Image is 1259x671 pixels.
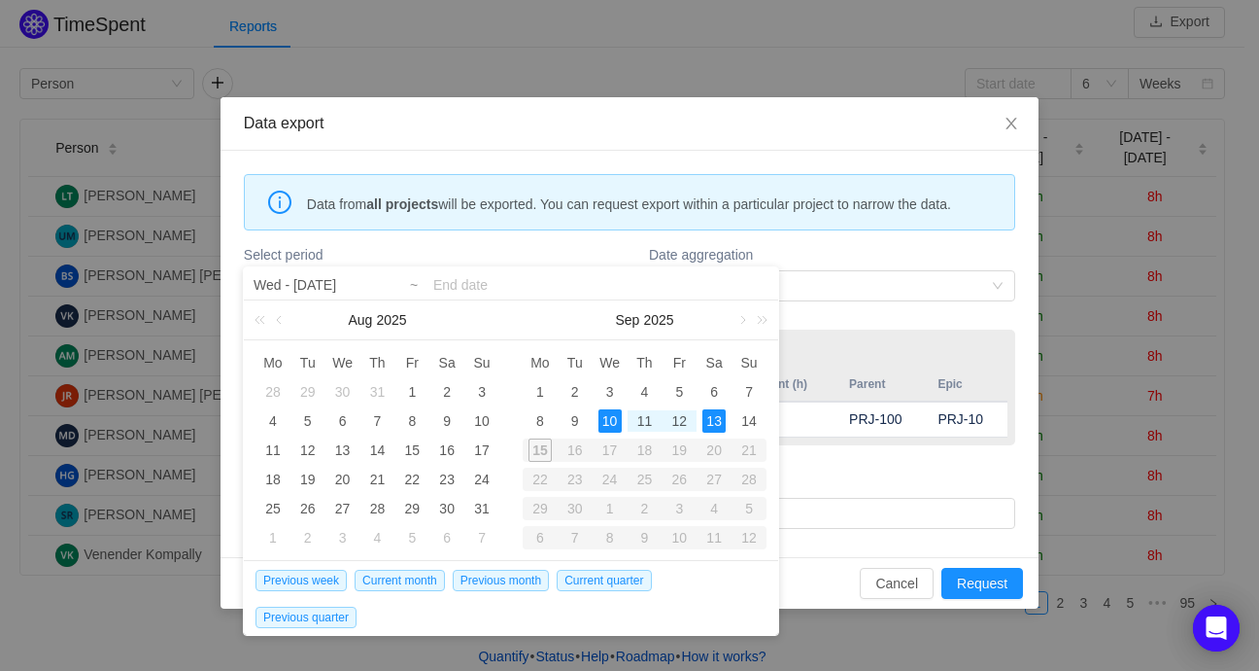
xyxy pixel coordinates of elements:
[325,523,360,552] td: September 3, 2025
[464,354,499,371] span: Su
[429,494,464,523] td: August 30, 2025
[662,377,697,406] td: September 5, 2025
[558,523,593,552] td: October 7, 2025
[365,380,389,404] div: 31
[290,377,325,406] td: July 29, 2025
[697,526,732,549] div: 11
[662,497,697,520] div: 3
[649,245,1015,265] label: Date aggregation
[435,409,459,433] div: 9
[662,439,697,462] div: 19
[697,348,732,377] th: Sat
[374,300,408,339] a: 2025
[394,348,429,377] th: Fri
[593,377,628,406] td: September 3, 2025
[523,526,558,549] div: 6
[928,368,1007,402] th: Epic
[365,497,389,520] div: 28
[697,354,732,371] span: Sa
[360,494,395,523] td: August 28, 2025
[523,497,558,520] div: 29
[429,523,464,552] td: September 6, 2025
[593,526,628,549] div: 8
[632,409,656,433] div: 11
[593,494,628,523] td: October 1, 2025
[1193,605,1240,652] div: Open Intercom Messenger
[296,439,320,462] div: 12
[662,436,697,465] td: September 19, 2025
[429,436,464,465] td: August 16, 2025
[528,380,552,404] div: 1
[628,439,663,462] div: 18
[732,377,766,406] td: September 7, 2025
[325,354,360,371] span: We
[261,409,285,433] div: 4
[662,494,697,523] td: October 3, 2025
[984,97,1038,152] button: Close
[296,497,320,520] div: 26
[453,570,549,591] span: Previous month
[290,436,325,465] td: August 12, 2025
[737,380,761,404] div: 7
[737,409,761,433] div: 14
[355,570,445,591] span: Current month
[732,497,766,520] div: 5
[251,300,276,339] a: Last year (Control + left)
[429,406,464,436] td: August 9, 2025
[632,380,656,404] div: 4
[558,436,593,465] td: September 16, 2025
[662,523,697,552] td: October 10, 2025
[464,377,499,406] td: August 3, 2025
[628,436,663,465] td: September 18, 2025
[366,196,438,212] strong: all projects
[697,523,732,552] td: October 11, 2025
[394,523,429,552] td: September 5, 2025
[470,526,493,549] div: 7
[558,526,593,549] div: 7
[732,348,766,377] th: Sun
[433,273,768,297] input: End date
[641,300,675,339] a: 2025
[470,497,493,520] div: 31
[435,468,459,491] div: 23
[254,273,501,297] input: Start date
[360,465,395,494] td: August 21, 2025
[255,494,290,523] td: August 25, 2025
[593,406,628,436] td: September 10, 2025
[1004,116,1019,131] i: icon: close
[593,523,628,552] td: October 8, 2025
[558,497,593,520] div: 30
[528,409,552,433] div: 8
[662,468,697,491] div: 26
[628,523,663,552] td: October 9, 2025
[255,523,290,552] td: September 1, 2025
[941,568,1023,599] button: Request
[662,354,697,371] span: Fr
[261,439,285,462] div: 11
[662,465,697,494] td: September 26, 2025
[331,380,355,404] div: 30
[628,354,663,371] span: Th
[470,439,493,462] div: 17
[523,523,558,552] td: October 6, 2025
[593,436,628,465] td: September 17, 2025
[325,406,360,436] td: August 6, 2025
[593,439,628,462] div: 17
[400,380,424,404] div: 1
[255,377,290,406] td: July 28, 2025
[697,439,732,462] div: 20
[325,465,360,494] td: August 20, 2025
[464,406,499,436] td: August 10, 2025
[470,468,493,491] div: 24
[667,409,691,433] div: 12
[290,348,325,377] th: Tue
[325,348,360,377] th: Wed
[593,465,628,494] td: September 24, 2025
[928,402,1007,438] td: PRJ-10
[360,436,395,465] td: August 14, 2025
[697,468,732,491] div: 27
[394,465,429,494] td: August 22, 2025
[331,439,355,462] div: 13
[593,468,628,491] div: 24
[558,354,593,371] span: Tu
